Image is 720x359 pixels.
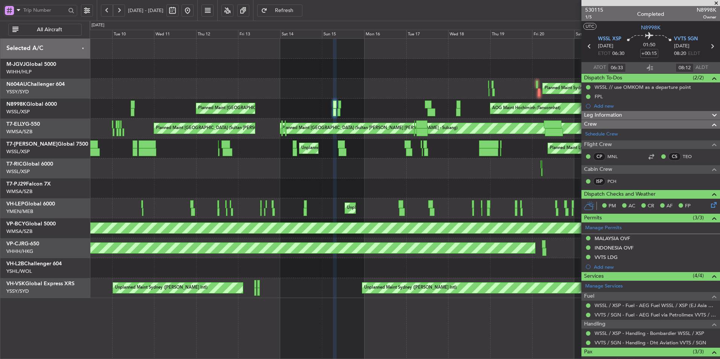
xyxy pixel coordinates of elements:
[583,23,596,30] button: UTC
[584,320,606,329] span: Handling
[693,214,704,222] span: (3/3)
[585,6,603,14] span: 530115
[301,143,432,154] div: Unplanned Maint [GEOGRAPHIC_DATA] ([GEOGRAPHIC_DATA] Intl)
[6,102,57,107] a: N8998KGlobal 6000
[593,64,606,71] span: ATOT
[490,30,532,39] div: Thu 19
[6,141,58,147] span: T7-[PERSON_NAME]
[584,292,594,301] span: Fuel
[6,102,26,107] span: N8998K
[584,214,602,222] span: Permits
[643,41,655,49] span: 01:50
[697,6,716,14] span: N8998K
[6,241,39,246] a: VP-CJRG-650
[6,68,32,75] a: WIHH/HLP
[6,281,25,286] span: VH-VSK
[609,202,616,210] span: PM
[594,103,716,109] div: Add new
[696,64,708,71] span: ALDT
[674,43,689,50] span: [DATE]
[6,148,30,155] a: WSSL/XSP
[6,261,62,266] a: VH-L2BChallenger 604
[641,24,661,32] span: N8998K
[6,288,29,295] a: YSSY/SYD
[257,5,302,17] button: Refresh
[595,254,618,260] div: VVTS LDG
[585,283,623,290] a: Manage Services
[585,131,618,138] a: Schedule Crew
[598,43,613,50] span: [DATE]
[448,30,490,39] div: Wed 18
[6,161,23,167] span: T7-RIC
[584,348,592,356] span: Pax
[593,177,606,186] div: ISP
[595,330,704,336] a: WSSL / XSP - Handling - Bombardier WSSL / XSP
[693,74,704,82] span: (2/2)
[584,272,604,281] span: Services
[364,30,406,39] div: Mon 16
[8,24,82,36] button: All Aircraft
[674,35,698,43] span: VVTS SGN
[595,312,716,318] a: VVTS / SGN - Fuel - AEG Fuel via Petrolimex VVTS / SGN (EJ Asia Only)
[697,14,716,20] span: Owner
[685,202,691,210] span: FP
[595,302,716,309] a: WSSL / XSP - Fuel - AEG Fuel WSSL / XSP (EJ Asia Only)
[612,50,624,58] span: 06:30
[584,120,597,129] span: Crew
[584,111,622,120] span: Leg Information
[584,190,656,199] span: Dispatch Checks and Weather
[667,202,673,210] span: AF
[6,201,55,207] a: VH-LEPGlobal 6000
[112,30,154,39] div: Tue 10
[269,8,300,13] span: Refresh
[608,63,626,72] input: --:--
[6,108,30,115] a: WSSL/XSP
[6,188,32,195] a: WMSA/SZB
[492,103,560,114] div: AOG Maint Hochiminh (Tansonnhat)
[6,82,27,87] span: N604AU
[280,30,322,39] div: Sat 14
[198,103,287,114] div: Planned Maint [GEOGRAPHIC_DATA] (Seletar)
[6,261,24,266] span: VH-L2B
[585,224,622,232] a: Manage Permits
[676,63,694,72] input: --:--
[92,22,104,29] div: [DATE]
[607,153,624,160] a: MNL
[598,35,621,43] span: WSSL XSP
[688,50,700,58] span: ELDT
[598,50,610,58] span: ETOT
[238,30,280,39] div: Fri 13
[648,202,654,210] span: CR
[6,122,40,127] a: T7-ELLYG-550
[595,339,706,346] a: VVTS / SGN - Handling - Dht Aviation VVTS / SGN
[6,88,29,95] a: YSSY/SYD
[584,165,612,174] span: Cabin Crew
[6,221,56,227] a: VP-BCYGlobal 5000
[6,128,32,135] a: WMSA/SZB
[322,30,364,39] div: Sun 15
[128,7,163,14] span: [DATE] - [DATE]
[6,248,33,255] a: VHHH/HKG
[674,50,686,58] span: 08:20
[6,201,24,207] span: VH-LEP
[6,181,51,187] a: T7-PJ29Falcon 7X
[595,235,630,242] div: MALAYSIA OVF
[6,221,25,227] span: VP-BCY
[156,123,331,134] div: Planned Maint [GEOGRAPHIC_DATA] (Sultan [PERSON_NAME] [PERSON_NAME] - Subang)
[364,282,457,294] div: Unplanned Maint Sydney ([PERSON_NAME] Intl)
[6,241,24,246] span: VP-CJR
[595,245,633,251] div: INDONESIA OVF
[154,30,196,39] div: Wed 11
[6,281,75,286] a: VH-VSKGlobal Express XRS
[23,5,66,16] input: Trip Number
[6,141,88,147] a: T7-[PERSON_NAME]Global 7500
[20,27,79,32] span: All Aircraft
[282,123,458,134] div: Planned Maint [GEOGRAPHIC_DATA] (Sultan [PERSON_NAME] [PERSON_NAME] - Subang)
[6,82,65,87] a: N604AUChallenger 604
[70,30,112,39] div: Mon 9
[406,30,448,39] div: Tue 17
[693,348,704,356] span: (3/3)
[594,264,716,270] div: Add new
[6,161,53,167] a: T7-RICGlobal 6000
[595,84,691,90] div: WSSL // use OMKOM as a departure point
